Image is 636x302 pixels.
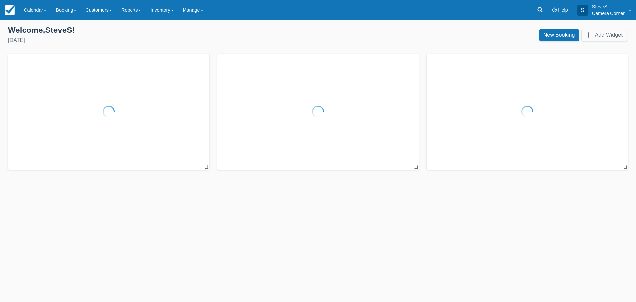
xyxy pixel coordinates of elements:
button: Add Widget [582,29,627,41]
p: SteveS [592,3,625,10]
p: Camera Corner [592,10,625,17]
span: Help [558,7,568,13]
i: Help [552,8,557,12]
div: [DATE] [8,36,313,44]
img: checkfront-main-nav-mini-logo.png [5,5,15,15]
div: Welcome , SteveS ! [8,25,313,35]
a: New Booking [539,29,579,41]
div: S [577,5,588,16]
